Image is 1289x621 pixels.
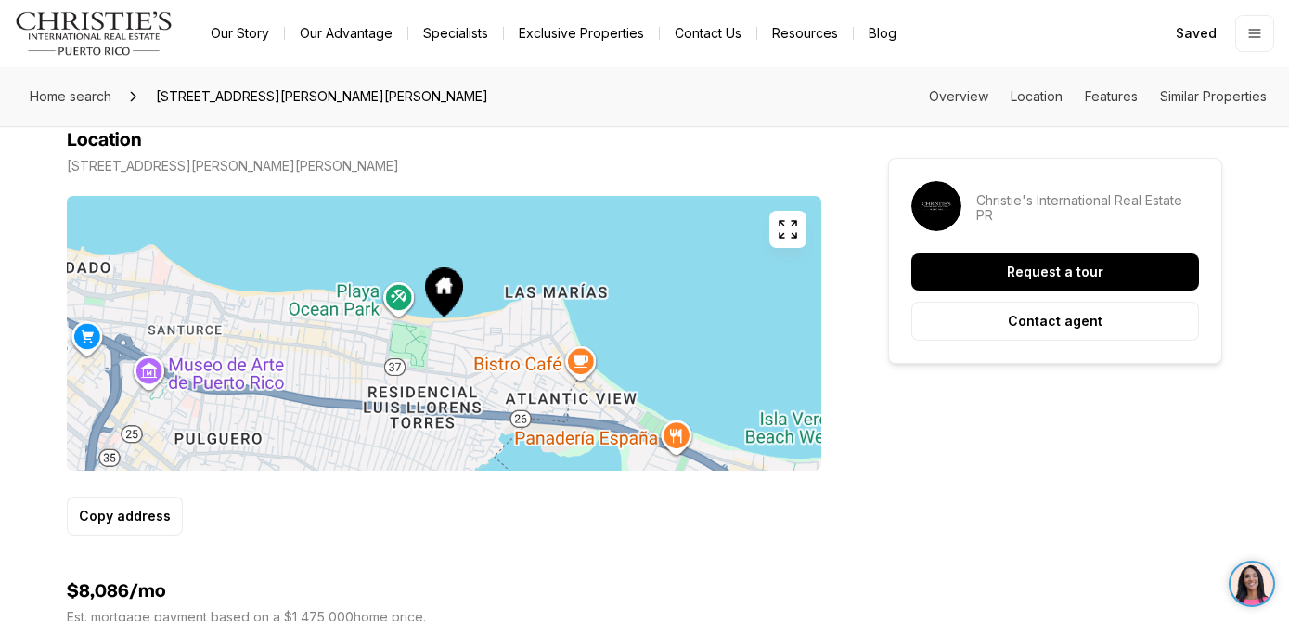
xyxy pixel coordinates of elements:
[67,129,142,151] h4: Location
[67,196,821,471] img: Map of 2160 CALLE GENERAL PATTON, SAN JUAN PR, 00913
[1160,88,1267,104] a: Skip to: Similar Properties
[1011,88,1063,104] a: Skip to: Location
[929,88,988,104] a: Skip to: Overview
[1165,15,1228,52] a: Saved
[148,82,496,111] span: [STREET_ADDRESS][PERSON_NAME][PERSON_NAME]
[67,497,183,536] button: Copy address
[79,509,171,524] p: Copy address
[67,580,821,602] h4: $8,086/mo
[1176,26,1217,41] span: Saved
[1235,15,1274,52] button: Open menu
[929,89,1267,104] nav: Page section menu
[67,159,399,174] p: [STREET_ADDRESS][PERSON_NAME][PERSON_NAME]
[11,11,54,54] img: be3d4b55-7850-4bcb-9297-a2f9cd376e78.png
[757,20,853,46] a: Resources
[660,20,756,46] button: Contact Us
[911,253,1199,291] button: Request a tour
[285,20,407,46] a: Our Advantage
[1008,314,1102,329] p: Contact agent
[22,82,119,111] a: Home search
[1085,88,1138,104] a: Skip to: Features
[1007,265,1103,279] p: Request a tour
[30,88,111,104] span: Home search
[504,20,659,46] a: Exclusive Properties
[15,11,174,56] img: logo
[976,193,1199,223] p: Christie's International Real Estate PR
[854,20,911,46] a: Blog
[196,20,284,46] a: Our Story
[911,302,1199,341] button: Contact agent
[408,20,503,46] a: Specialists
